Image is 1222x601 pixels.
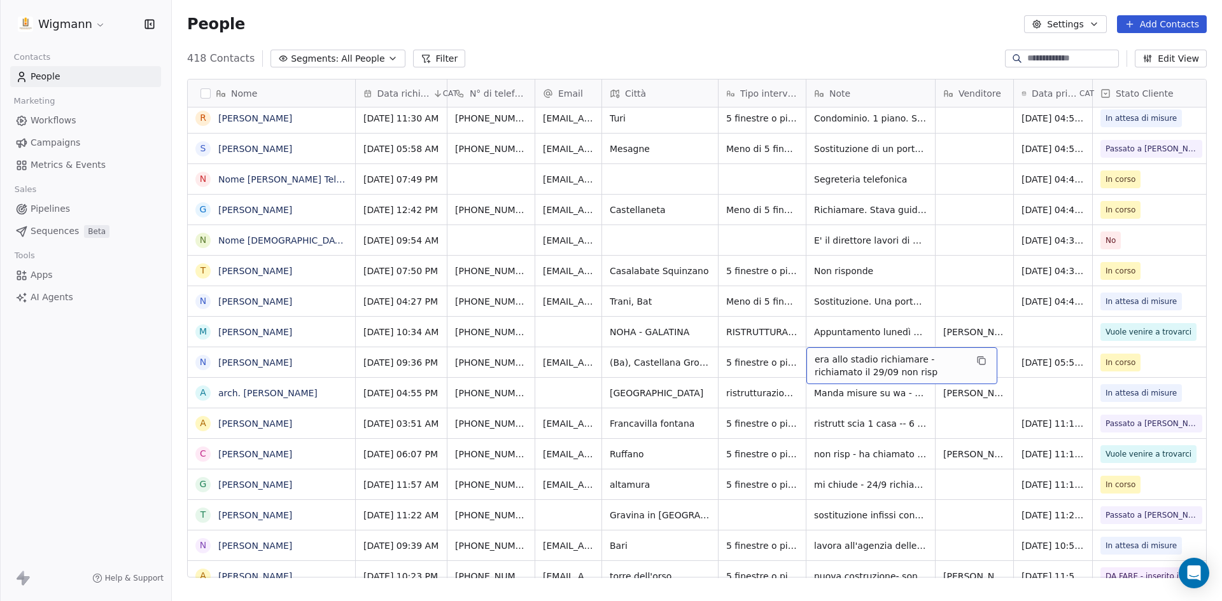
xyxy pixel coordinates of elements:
[936,79,1013,107] div: Venditore
[726,326,798,338] span: RISTRUTTURAZIONE E PARTE AMPLIAMENTO ABITAZIONE. SONO GIA STATI IN [GEOGRAPHIC_DATA].
[15,13,108,35] button: Wigmann
[610,539,710,552] span: Bari
[1106,570,1197,583] span: DA FARE - inserito in cartella
[218,296,292,307] a: [PERSON_NAME]
[726,417,798,430] span: 5 finestre o più di 5
[610,387,710,399] span: [GEOGRAPHIC_DATA]
[1106,509,1197,522] span: Passato a [PERSON_NAME]
[726,204,798,216] span: Meno di 5 finestre
[1106,478,1135,491] span: In corso
[814,112,927,125] span: Condominio. 1 piano. Sostituzione infissi. Attualmente alluminio non le piace l'isolamento acusti...
[814,570,927,583] span: nuova costruzione- sono agli impianti casa vacanze 2 casa - vuole alluminio fascia media bianco c...
[455,356,527,369] span: [PHONE_NUMBER]
[200,569,206,583] div: A
[814,326,927,338] span: Appuntamento lunedì 29 ore 17
[218,388,318,398] a: arch. [PERSON_NAME]
[455,448,527,460] span: [PHONE_NUMBER]
[602,79,718,107] div: Città
[447,79,535,107] div: N° di telefono
[1106,142,1197,155] span: Passato a [PERSON_NAME]
[363,570,439,583] span: [DATE] 10:23 PM
[610,417,710,430] span: Francavilla fontana
[1106,112,1177,125] span: In attesa di misure
[218,144,292,154] a: [PERSON_NAME]
[455,112,527,125] span: [PHONE_NUMBER]
[543,478,594,491] span: [EMAIL_ADDRESS][DOMAIN_NAME]
[105,573,164,583] span: Help & Support
[1106,265,1135,277] span: In corso
[543,448,594,460] span: [EMAIL_ADDRESS][PERSON_NAME][DOMAIN_NAME]
[610,478,710,491] span: altamura
[610,448,710,460] span: Ruffano
[200,447,206,460] div: C
[377,87,430,100] span: Data richiesta
[10,221,161,242] a: SequencesBeta
[10,66,161,87] a: People
[814,448,927,460] span: non risp - ha chiamato e vuole venire a trovarci
[218,418,292,429] a: [PERSON_NAME]
[200,356,206,369] div: N
[1079,88,1094,99] span: CAT
[543,295,594,308] span: [EMAIL_ADDRESS][DOMAIN_NAME]
[543,204,594,216] span: [EMAIL_ADDRESS][DOMAIN_NAME]
[543,234,594,247] span: [EMAIL_ADDRESS][DOMAIN_NAME]
[455,478,527,491] span: [PHONE_NUMBER]
[558,87,583,100] span: Email
[455,570,527,583] span: [PHONE_NUMBER]
[1032,87,1077,100] span: Data primo contatto
[363,448,439,460] span: [DATE] 06:07 PM
[218,510,292,520] a: [PERSON_NAME]
[1022,356,1085,369] span: [DATE] 05:52 PM
[200,172,206,186] div: N
[92,573,164,583] a: Help & Support
[1022,478,1085,491] span: [DATE] 11:11 AM
[814,417,927,430] span: ristrutt scia 1 casa -- 6 infissi + avvolg blinkroll avorio + cassonetto + zanz -- casa indipende...
[18,17,33,32] img: 1630668995401.jpeg
[31,136,80,149] span: Campaigns
[726,112,798,125] span: 5 finestre o più di 5
[726,356,798,369] span: 5 finestre o più di 5
[1022,142,1085,155] span: [DATE] 04:53 PM
[829,87,850,100] span: Note
[814,204,927,216] span: Richiamare. Stava guidando
[84,225,109,238] span: Beta
[543,356,594,369] span: [EMAIL_ADDRESS][DOMAIN_NAME]
[363,112,439,125] span: [DATE] 11:30 AM
[1022,204,1085,216] span: [DATE] 04:40 PM
[814,387,927,399] span: Manda misure su wa - quando sono pronti i prev viene a ritirarli
[959,87,1001,100] span: Venditore
[943,387,1006,399] span: [PERSON_NAME]
[1022,265,1085,277] span: [DATE] 04:38 PM
[814,142,927,155] span: Sostituzione di un portoncino d'ingresso in legno. Color marrone (attenersi alle foto). Condomini...
[455,539,527,552] span: [PHONE_NUMBER]
[1014,79,1092,107] div: Data primo contattoCAT
[1135,50,1207,67] button: Edit View
[814,234,927,247] span: E' il direttore lavori di D'[PERSON_NAME]. Ha sbagliato. Doveva sentirsi con Ale
[363,326,439,338] span: [DATE] 10:34 AM
[31,291,73,304] span: AI Agents
[363,539,439,552] span: [DATE] 09:39 AM
[1022,295,1085,308] span: [DATE] 04:45 PM
[200,294,206,308] div: N
[610,295,710,308] span: Trani, Bat
[1106,204,1135,216] span: In corso
[10,132,161,153] a: Campaigns
[443,88,458,99] span: CAT
[455,509,527,522] span: [PHONE_NUMBER]
[535,79,601,107] div: Email
[1093,79,1210,107] div: Stato Cliente
[814,173,927,186] span: Segreteria telefonica
[218,205,292,215] a: [PERSON_NAME]
[363,204,439,216] span: [DATE] 12:42 PM
[1106,234,1116,247] span: No
[726,539,798,552] span: 5 finestre o più di 5
[610,509,710,522] span: Gravina in [GEOGRAPHIC_DATA]
[187,51,255,66] span: 418 Contacts
[1022,570,1085,583] span: [DATE] 11:52 AM
[1022,112,1085,125] span: [DATE] 04:59 PM
[543,570,594,583] span: [EMAIL_ADDRESS][DOMAIN_NAME]
[726,448,798,460] span: 5 finestre o più di 5
[1117,15,1207,33] button: Add Contacts
[943,326,1006,338] span: [PERSON_NAME]
[455,265,527,277] span: [PHONE_NUMBER]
